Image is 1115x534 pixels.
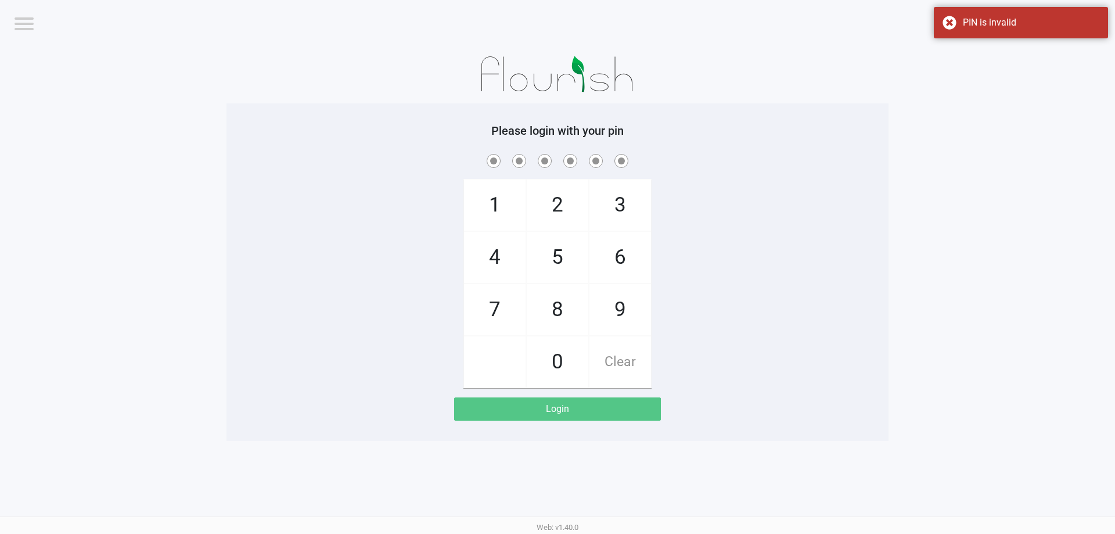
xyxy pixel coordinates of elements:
span: 0 [527,336,588,388]
span: 9 [589,284,651,335]
span: 5 [527,232,588,283]
span: 3 [589,180,651,231]
span: 1 [464,180,526,231]
span: 4 [464,232,526,283]
span: Clear [589,336,651,388]
span: 6 [589,232,651,283]
span: 8 [527,284,588,335]
h5: Please login with your pin [235,124,880,138]
div: PIN is invalid [963,16,1099,30]
span: 2 [527,180,588,231]
span: 7 [464,284,526,335]
span: Web: v1.40.0 [537,523,578,532]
